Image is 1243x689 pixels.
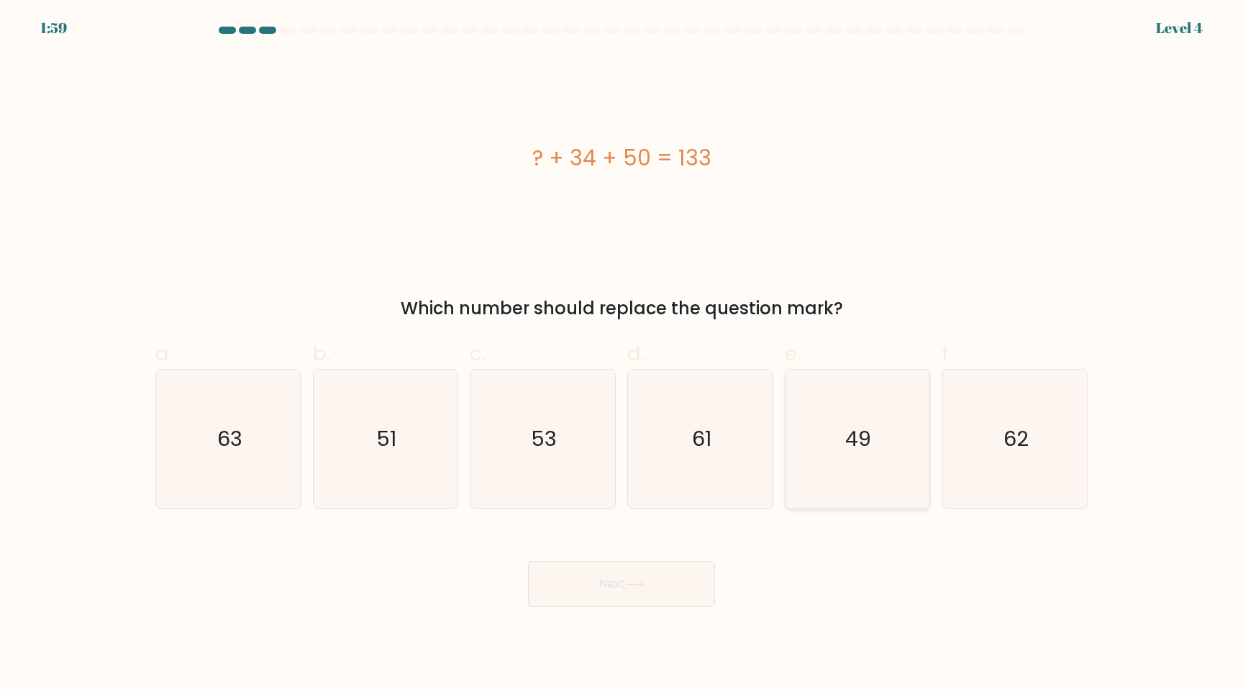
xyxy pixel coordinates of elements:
[1003,424,1029,453] text: 62
[1156,17,1203,39] div: Level 4
[377,424,397,453] text: 51
[627,339,645,368] span: d.
[470,339,486,368] span: c.
[155,339,173,368] span: a.
[217,424,242,453] text: 63
[155,142,1088,174] div: ? + 34 + 50 = 133
[942,339,952,368] span: f.
[40,17,67,39] div: 1:59
[785,339,801,368] span: e.
[692,424,711,453] text: 61
[846,424,872,453] text: 49
[164,296,1079,321] div: Which number should replace the question mark?
[532,424,557,453] text: 53
[528,561,715,607] button: Next
[313,339,330,368] span: b.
